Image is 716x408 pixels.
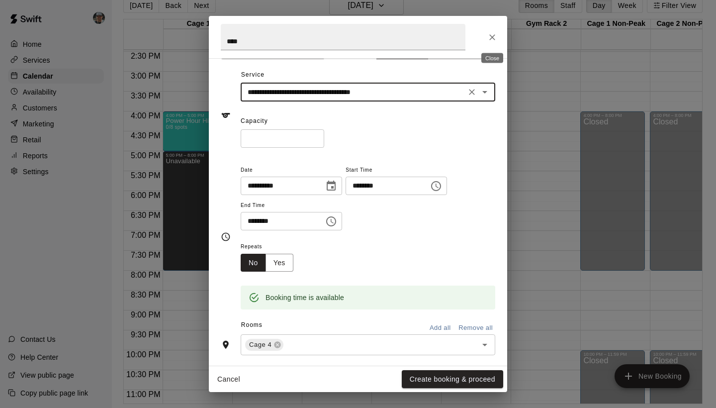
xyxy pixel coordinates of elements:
span: Service [241,71,265,78]
button: Cancel [213,370,245,389]
button: Open [478,338,492,352]
span: Notes [241,363,495,379]
svg: Service [221,110,231,120]
span: Date [241,164,342,177]
div: Close [481,53,503,63]
div: outlined button group [241,254,293,272]
svg: Timing [221,232,231,242]
div: Booking time is available [266,289,344,306]
button: Yes [266,254,293,272]
button: Choose time, selected time is 6:30 PM [321,211,341,231]
span: End Time [241,199,342,212]
div: Cage 4 [245,339,283,351]
button: Close [483,28,501,46]
button: Remove all [456,320,495,336]
svg: Rooms [221,340,231,350]
button: Create booking & proceed [402,370,503,389]
span: Capacity [241,117,268,124]
button: Add all [424,320,456,336]
span: Start Time [346,164,447,177]
button: Choose date, selected date is Aug 20, 2025 [321,176,341,196]
button: Clear [465,85,479,99]
button: No [241,254,266,272]
span: Repeats [241,240,301,254]
button: Open [478,85,492,99]
button: Choose time, selected time is 6:00 PM [426,176,446,196]
span: Cage 4 [245,340,275,350]
span: Rooms [241,321,263,328]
